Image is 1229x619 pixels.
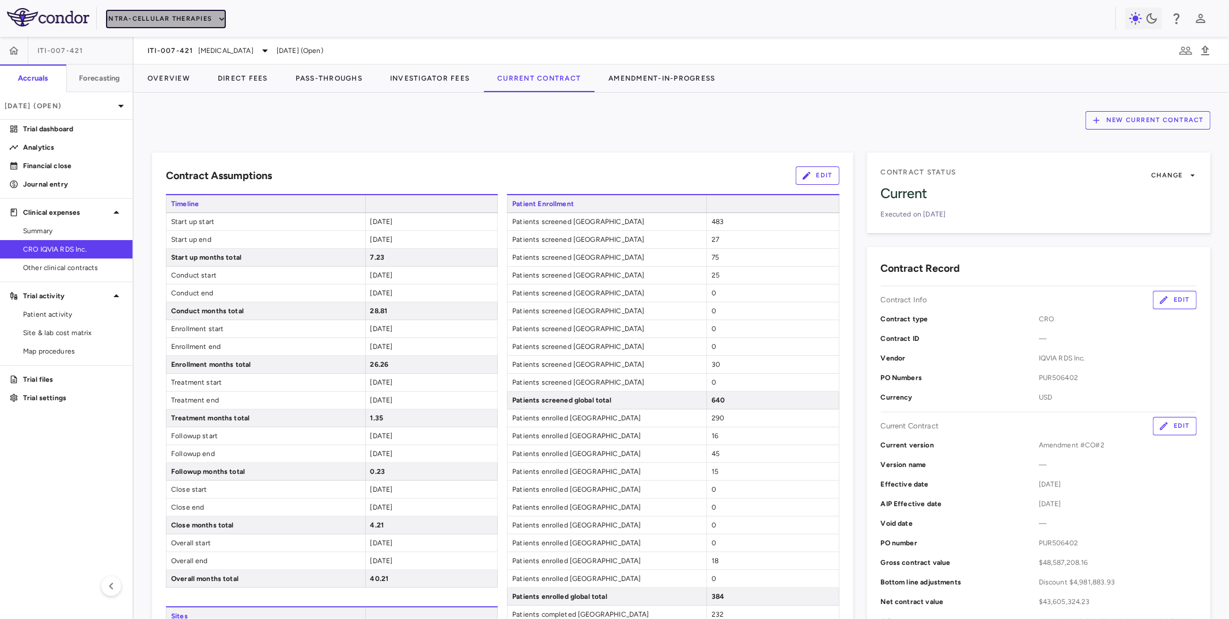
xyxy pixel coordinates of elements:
[712,289,716,297] span: 0
[167,463,365,480] span: Followup months total
[370,521,384,529] span: 4.21
[370,432,393,440] span: [DATE]
[7,8,89,26] img: logo-full-SnFGN8VE.png
[370,236,393,244] span: [DATE]
[167,534,365,552] span: Overall start
[1039,459,1197,470] span: —
[881,518,1039,529] p: Void date
[18,73,48,83] h6: Accruals
[166,195,365,212] span: Timeline
[23,291,109,301] p: Trial activity
[881,333,1039,344] p: Contract ID
[23,207,109,218] p: Clinical expenses
[1039,392,1197,402] span: USD
[148,46,194,55] span: ITI-007-421
[23,226,123,236] span: Summary
[167,231,365,248] span: Start up end
[1039,518,1197,529] span: —
[23,393,123,403] p: Trial settings
[712,468,719,476] span: 15
[796,166,839,185] button: Edit
[712,378,716,386] span: 0
[881,440,1039,450] p: Current version
[167,570,365,587] span: Overall months total
[1151,166,1197,185] button: Change
[508,213,706,230] span: Patients screened [GEOGRAPHIC_DATA]
[881,209,1197,219] div: Executed on [DATE]
[1039,499,1197,509] span: [DATE]
[1039,577,1197,587] div: Discount $4,981,883.93
[881,373,1039,383] p: PO Numbers
[712,307,716,315] span: 0
[167,338,365,355] span: Enrollment end
[508,374,706,391] span: Patients screened [GEOGRAPHIC_DATA]
[106,10,226,28] button: Intra-Cellular Therapies
[370,218,393,226] span: [DATE]
[508,427,706,445] span: Patients enrolled [GEOGRAPHIC_DATA]
[508,409,706,427] span: Patients enrolled [GEOGRAPHIC_DATA]
[712,396,725,404] span: 640
[23,309,123,320] span: Patient activity
[1039,538,1197,548] span: PUR506402
[508,284,706,302] span: Patients screened [GEOGRAPHIC_DATA]
[881,392,1039,402] p: Currency
[712,271,720,279] span: 25
[198,45,254,56] span: [MEDICAL_DATA]
[881,538,1039,548] p: PO number
[508,481,706,498] span: Patients enrolled [GEOGRAPHIC_DATA]
[134,64,204,92] button: Overview
[508,445,706,462] span: Patients enrolled [GEOGRAPHIC_DATA]
[282,64,376,92] button: Pass-Throughs
[508,588,706,605] span: Patients enrolled global total
[23,346,123,356] span: Map procedures
[508,517,706,534] span: Patients enrolled [GEOGRAPHIC_DATA]
[167,481,365,498] span: Close start
[167,392,365,409] span: Treatment end
[23,328,123,338] span: Site & lab cost matrix
[23,161,123,171] p: Financial close
[167,213,365,230] span: Start up start
[508,249,706,266] span: Patients screened [GEOGRAPHIC_DATA]
[881,261,960,276] h6: Contract Record
[508,231,706,248] span: Patients screened [GEOGRAPHIC_DATA]
[167,267,365,284] span: Conduct start
[508,302,706,320] span: Patients screened [GEOGRAPHIC_DATA]
[881,295,928,305] p: Contract Info
[508,320,706,337] span: Patients screened [GEOGRAPHIC_DATA]
[370,557,393,565] span: [DATE]
[370,271,393,279] span: [DATE]
[881,479,1039,489] p: Effective date
[712,325,716,333] span: 0
[23,142,123,153] p: Analytics
[508,534,706,552] span: Patients enrolled [GEOGRAPHIC_DATA]
[79,73,120,83] h6: Forecasting
[370,378,393,386] span: [DATE]
[167,249,365,266] span: Start up months total
[1039,353,1197,363] span: IQVIA RDS Inc.
[881,168,956,177] span: Contract Status
[370,396,393,404] span: [DATE]
[23,244,123,255] span: CRO IQVIA RDS Inc.
[370,307,388,315] span: 28.81
[508,463,706,480] span: Patients enrolled [GEOGRAPHIC_DATA]
[712,503,716,511] span: 0
[370,539,393,547] span: [DATE]
[1039,373,1197,383] span: PUR506402
[712,575,716,583] span: 0
[712,485,716,493] span: 0
[277,45,323,56] span: [DATE] (Open)
[370,503,393,511] span: [DATE]
[881,314,1039,324] p: Contract type
[508,356,706,373] span: Patients screened [GEOGRAPHIC_DATA]
[167,409,365,427] span: Treatment months total
[508,570,706,587] span: Patients enrolled [GEOGRAPHIC_DATA]
[37,46,84,55] span: ITI-007-421
[1039,479,1197,489] span: [DATE]
[370,575,389,583] span: 40.21
[507,195,706,212] span: Patient Enrollment
[370,325,393,333] span: [DATE]
[712,236,719,244] span: 27
[712,450,720,458] span: 45
[370,414,384,422] span: 1.35
[370,343,393,351] span: [DATE]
